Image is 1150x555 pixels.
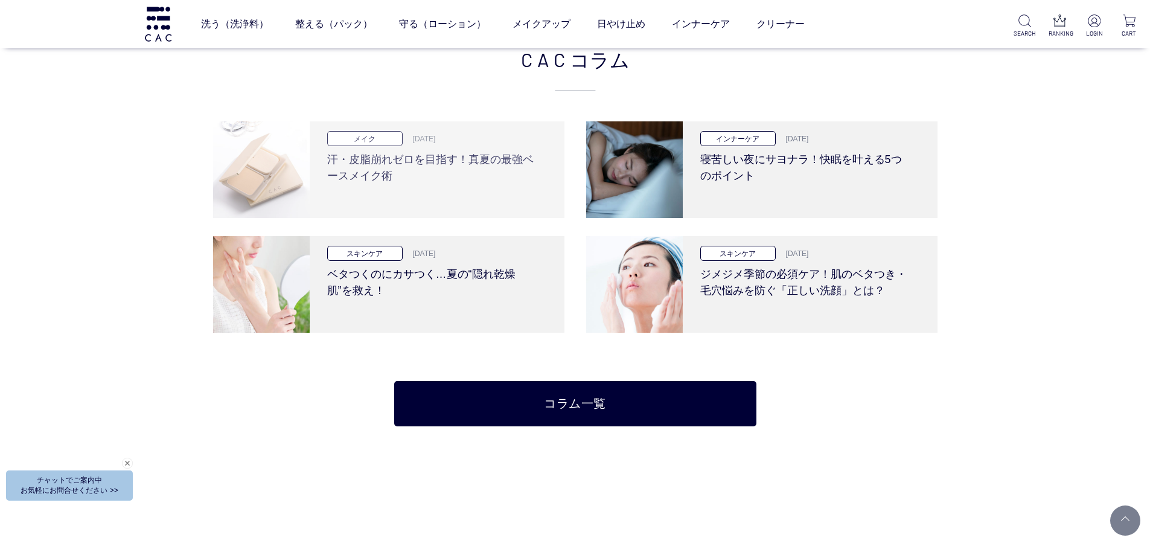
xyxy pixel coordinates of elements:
p: スキンケア [327,246,403,261]
a: コラム一覧 [394,381,756,426]
img: ジメジメ季節の必須ケア！肌のベタつき・毛穴悩みを防ぐ「正しい洗顔」とは？ [586,236,683,333]
img: ベタつくのにカサつく…夏の“隠れ乾燥肌”を救え！ [213,236,310,333]
p: [DATE] [779,248,809,259]
a: ジメジメ季節の必須ケア！肌のベタつき・毛穴悩みを防ぐ「正しい洗顔」とは？ スキンケア [DATE] ジメジメ季節の必須ケア！肌のベタつき・毛穴悩みを防ぐ「正しい洗顔」とは？ [586,236,938,333]
p: [DATE] [406,133,436,144]
h3: 寝苦しい夜にサヨナラ！快眠を叶える5つのポイント [700,146,911,184]
img: 汗・皮脂崩れゼロを目指す！真夏の最強ベースメイク術 [213,121,310,218]
p: スキンケア [700,246,776,261]
p: [DATE] [406,248,436,259]
p: RANKING [1049,29,1071,38]
a: 汗・皮脂崩れゼロを目指す！真夏の最強ベースメイク術 メイク [DATE] 汗・皮脂崩れゼロを目指す！真夏の最強ベースメイク術 [213,121,564,218]
p: インナーケア [700,131,776,146]
a: 洗う（洗浄料） [201,7,269,41]
a: クリーナー [756,7,805,41]
p: [DATE] [779,133,809,144]
h3: ジメジメ季節の必須ケア！肌のベタつき・毛穴悩みを防ぐ「正しい洗顔」とは？ [700,261,911,299]
a: LOGIN [1083,14,1105,38]
p: SEARCH [1014,29,1036,38]
a: 寝苦しい夜にサヨナラ！快眠を叶える5つのポイント インナーケア [DATE] 寝苦しい夜にサヨナラ！快眠を叶える5つのポイント [586,121,938,218]
h2: CAC [213,45,938,91]
a: メイクアップ [513,7,570,41]
a: SEARCH [1014,14,1036,38]
p: LOGIN [1083,29,1105,38]
img: logo [143,7,173,41]
a: インナーケア [672,7,730,41]
a: ベタつくのにカサつく…夏の“隠れ乾燥肌”を救え！ スキンケア [DATE] ベタつくのにカサつく…夏の“隠れ乾燥肌”を救え！ [213,236,564,333]
img: 寝苦しい夜にサヨナラ！快眠を叶える5つのポイント [586,121,683,218]
a: CART [1118,14,1140,38]
p: メイク [327,131,403,146]
h3: 汗・皮脂崩れゼロを目指す！真夏の最強ベースメイク術 [327,146,538,184]
a: 整える（パック） [295,7,372,41]
a: RANKING [1049,14,1071,38]
a: 日やけ止め [597,7,645,41]
h3: ベタつくのにカサつく…夏の“隠れ乾燥肌”を救え！ [327,261,538,299]
p: CART [1118,29,1140,38]
a: 守る（ローション） [399,7,486,41]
